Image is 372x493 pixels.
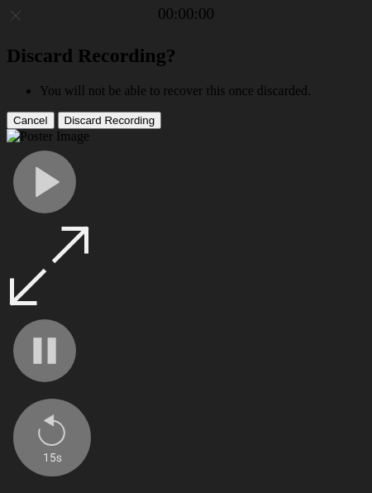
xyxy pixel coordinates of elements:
h2: Discard Recording? [7,45,365,67]
button: Cancel [7,112,55,129]
button: Discard Recording [58,112,162,129]
li: You will not be able to recover this once discarded. [40,84,365,98]
a: 00:00:00 [158,5,214,23]
img: Poster Image [7,129,89,144]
